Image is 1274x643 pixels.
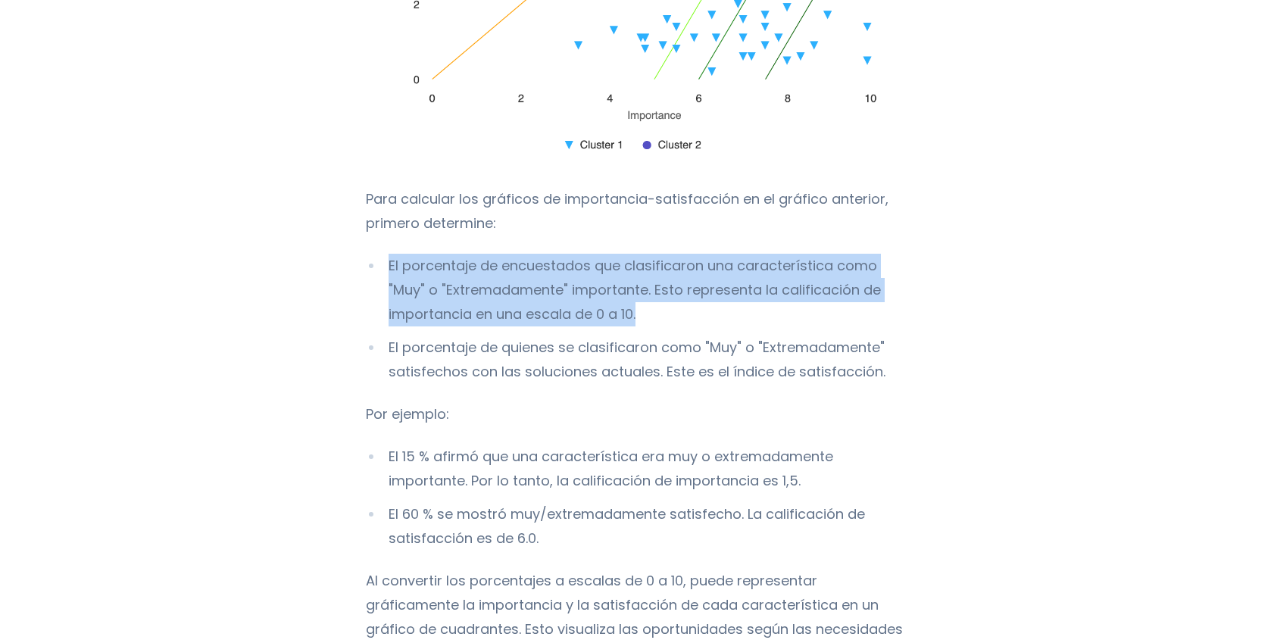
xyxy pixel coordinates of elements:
font: Por ejemplo: [366,404,449,423]
font: Para calcular los gráficos de importancia-satisfacción en el gráfico anterior, primero determine: [366,189,888,233]
font: El porcentaje de encuestados que clasificaron una característica como "Muy" o "Extremadamente" im... [389,256,881,323]
font: El porcentaje de quienes se clasificaron como "Muy" o "Extremadamente" satisfechos con las soluci... [389,338,885,381]
font: El 15 % afirmó que una característica era muy o extremadamente importante. Por lo tanto, la calif... [389,447,833,490]
font: El 60 % se mostró muy/extremadamente satisfecho. La calificación de satisfacción es de 6.0. [389,504,865,548]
